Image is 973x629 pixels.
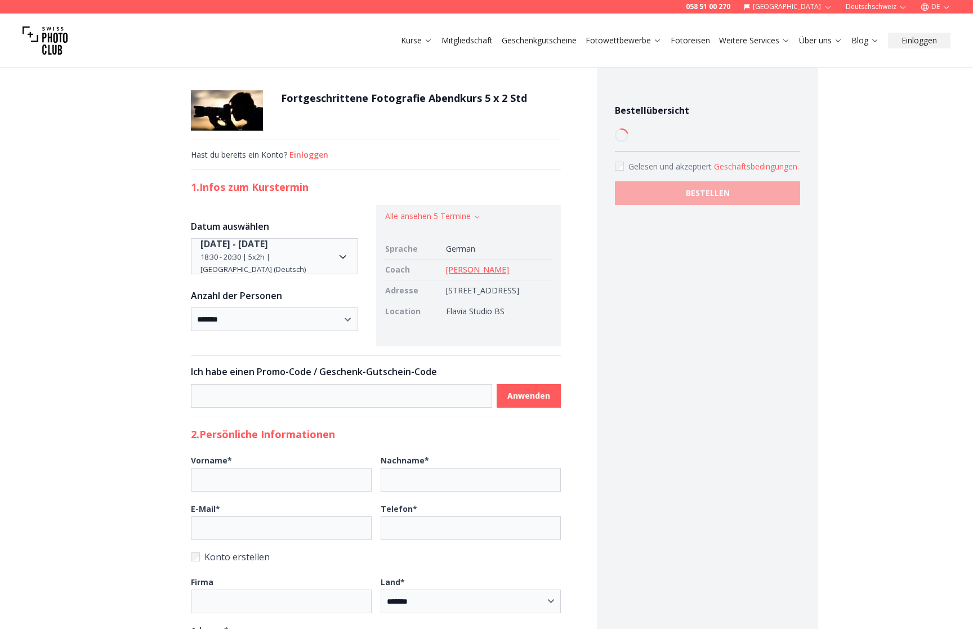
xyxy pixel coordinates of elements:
[191,552,200,561] input: Konto erstellen
[847,33,883,48] button: Blog
[888,33,950,48] button: Einloggen
[191,238,358,274] button: Date
[385,301,442,322] td: Location
[497,384,561,408] button: Anwenden
[615,181,800,205] button: BESTELLEN
[719,35,790,46] a: Weitere Services
[191,468,372,492] input: Vorname*
[281,90,527,106] h1: Fortgeschrittene Fotografie Abendkurs 5 x 2 Std
[666,33,715,48] button: Fotoreisen
[385,211,481,222] button: Alle ansehen 5 Termine
[714,161,799,172] button: Accept termsGelesen und akzeptiert
[686,188,730,199] b: BESTELLEN
[191,590,372,613] input: Firma
[191,577,213,587] b: Firma
[502,35,577,46] a: Geschenkgutscheine
[396,33,437,48] button: Kurse
[628,161,714,172] span: Gelesen und akzeptiert
[191,503,220,514] b: E-Mail *
[191,90,263,131] img: Fortgeschrittene Fotografie Abendkurs 5 x 2 Std
[686,2,730,11] a: 058 51 00 270
[441,35,493,46] a: Mitgliedschaft
[191,455,232,466] b: Vorname *
[381,577,405,587] b: Land *
[715,33,795,48] button: Weitere Services
[191,426,561,442] h2: 2. Persönliche Informationen
[385,280,442,301] td: Adresse
[507,390,550,402] b: Anwenden
[191,516,372,540] input: E-Mail*
[191,179,561,195] h2: 1. Infos zum Kurstermin
[381,516,561,540] input: Telefon*
[191,149,561,160] div: Hast du bereits ein Konto?
[615,104,800,117] h4: Bestellübersicht
[191,549,561,565] label: Konto erstellen
[381,455,429,466] b: Nachname *
[799,35,842,46] a: Über uns
[381,468,561,492] input: Nachname*
[23,18,68,63] img: Swiss photo club
[437,33,497,48] button: Mitgliedschaft
[441,280,552,301] td: [STREET_ADDRESS]
[385,260,442,280] td: Coach
[497,33,581,48] button: Geschenkgutscheine
[586,35,662,46] a: Fotowettbewerbe
[795,33,847,48] button: Über uns
[671,35,710,46] a: Fotoreisen
[191,220,358,233] h3: Datum auswählen
[441,239,552,260] td: German
[381,590,561,613] select: Land*
[401,35,432,46] a: Kurse
[191,289,358,302] h3: Anzahl der Personen
[851,35,879,46] a: Blog
[581,33,666,48] button: Fotowettbewerbe
[385,239,442,260] td: Sprache
[446,264,509,275] a: [PERSON_NAME]
[381,503,417,514] b: Telefon *
[615,162,624,171] input: Accept terms
[289,149,328,160] button: Einloggen
[191,365,561,378] h3: Ich habe einen Promo-Code / Geschenk-Gutschein-Code
[441,301,552,322] td: Flavia Studio BS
